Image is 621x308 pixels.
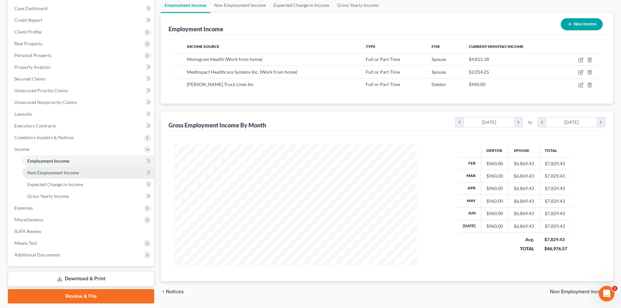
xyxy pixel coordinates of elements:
[561,18,603,30] button: New Income
[161,289,184,294] button: chevron_left Notices
[9,85,154,96] a: Unsecured Priority Claims
[514,117,523,127] i: chevron_right
[513,236,534,243] div: Avg.
[8,271,154,286] a: Download & Print
[539,207,572,220] td: $7,829.43
[27,182,83,187] span: Expected Change in Income
[22,179,154,190] a: Expected Change in Income
[514,198,534,204] div: $6,869.43
[27,193,69,199] span: Gross Yearly Income
[9,61,154,73] a: Property Analysis
[539,170,572,182] td: $7,829.43
[528,119,532,125] span: to
[14,29,41,35] span: Client Profile
[432,69,446,75] span: Spouse
[469,44,524,49] span: Current Monthly Income
[366,44,376,49] span: Type
[458,170,481,182] th: Mar
[14,123,56,128] span: Executory Contracts
[544,236,567,243] div: $7,829.43
[187,69,297,75] span: MedImpact Healthcare Systems Inc. (Work from home)
[469,56,489,62] span: $4,815.18
[464,117,514,127] div: [DATE]
[9,226,154,237] a: SOFA Review
[14,240,37,246] span: Means Test
[539,182,572,195] td: $7,829.43
[458,195,481,207] th: May
[508,144,539,157] th: Spouse
[538,117,547,127] i: chevron_left
[513,245,534,252] div: TOTAL
[458,157,481,169] th: Feb
[539,220,572,232] td: $7,829.43
[14,41,42,46] span: Real Property
[455,117,464,127] i: chevron_left
[550,289,613,294] button: Non Employment Income chevron_right
[486,185,503,192] div: $960.00
[14,205,33,211] span: Expenses
[187,81,254,87] span: [PERSON_NAME] Truck Lines Inc
[14,52,52,58] span: Personal Property
[486,173,503,179] div: $960.00
[14,6,48,11] span: Case Dashboard
[514,185,534,192] div: $6,869.43
[22,167,154,179] a: Non Employment Income
[469,69,489,75] span: $2,054.25
[539,144,572,157] th: Total
[469,81,485,87] span: $960.00
[9,108,154,120] a: Lawsuits
[612,286,617,291] span: 1
[432,56,446,62] span: Spouse
[8,289,154,303] a: Review & File
[187,56,262,62] span: Monogram Health (Work from home)
[14,99,77,105] span: Unsecured Nonpriority Claims
[432,44,440,49] span: For
[514,173,534,179] div: $6,869.43
[14,135,74,140] span: Codebtors Insiders & Notices
[458,220,481,232] th: [DATE]
[9,96,154,108] a: Unsecured Nonpriority Claims
[14,111,32,117] span: Lawsuits
[14,252,60,257] span: Additional Documents
[481,144,508,157] th: Debtor
[169,121,266,129] div: Gross Employment Income By Month
[458,182,481,195] th: Apr
[9,120,154,132] a: Executory Contracts
[486,198,503,204] div: $960.00
[14,64,51,70] span: Property Analysis
[547,117,597,127] div: [DATE]
[366,56,400,62] span: Full or Part Time
[544,245,567,252] div: $46,976.57
[486,223,503,229] div: $960.00
[539,195,572,207] td: $7,829.43
[14,88,68,93] span: Unsecured Priority Claims
[161,289,166,294] i: chevron_left
[432,81,446,87] span: Debtor
[366,81,400,87] span: Full or Part Time
[486,160,503,167] div: $960.00
[14,76,46,81] span: Secured Claims
[599,286,614,301] iframe: Intercom live chat
[22,190,154,202] a: Gross Yearly Income
[486,210,503,217] div: $960.00
[550,289,608,294] span: Non Employment Income
[27,158,69,164] span: Employment Income
[187,44,219,49] span: Income Source
[596,117,605,127] i: chevron_right
[539,157,572,169] td: $7,829.43
[14,146,29,152] span: Income
[27,170,79,175] span: Non Employment Income
[14,217,43,222] span: Miscellaneous
[22,155,154,167] a: Employment Income
[514,223,534,229] div: $6,869.43
[9,3,154,14] a: Case Dashboard
[514,160,534,167] div: $6,869.43
[9,14,154,26] a: Credit Report
[166,289,184,294] span: Notices
[169,25,223,33] div: Employment Income
[14,228,41,234] span: SOFA Review
[9,73,154,85] a: Secured Claims
[366,69,400,75] span: Full or Part Time
[14,17,42,23] span: Credit Report
[458,207,481,220] th: Jun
